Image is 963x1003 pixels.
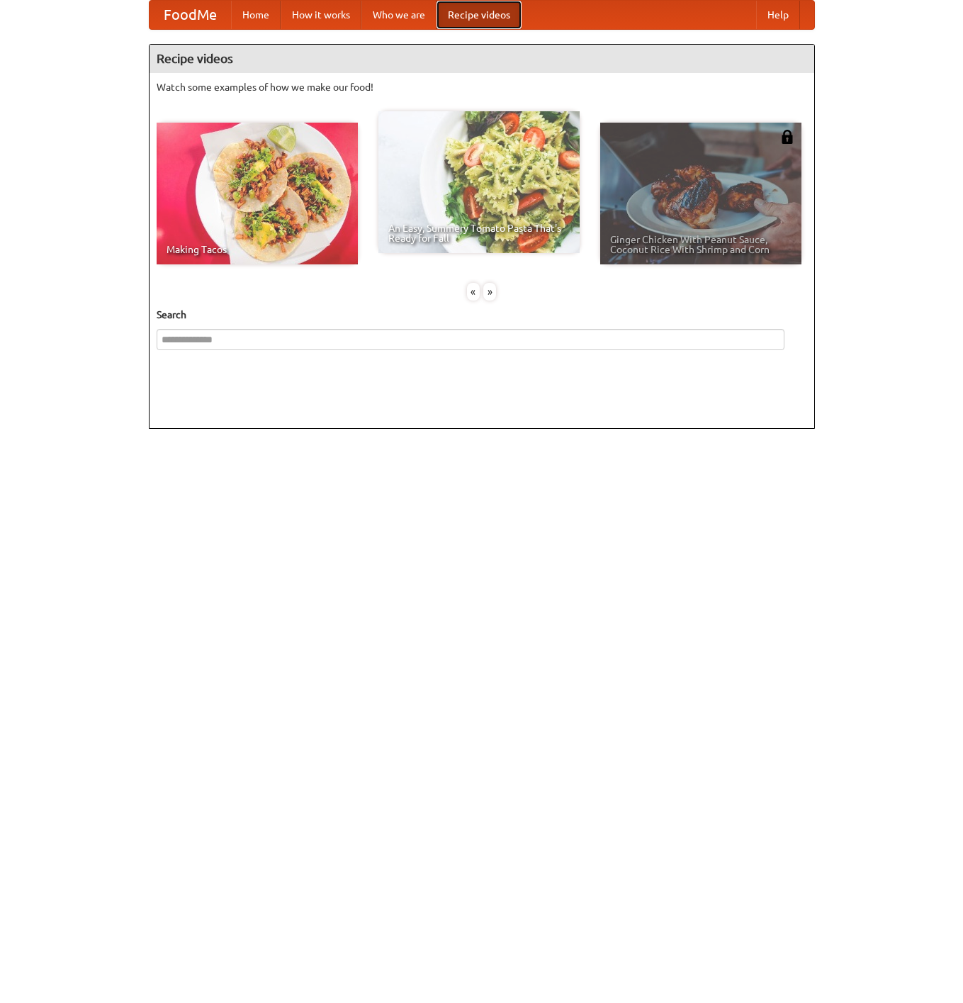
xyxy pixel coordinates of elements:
a: Home [231,1,281,29]
a: How it works [281,1,361,29]
p: Watch some examples of how we make our food! [157,80,807,94]
div: « [467,283,480,301]
img: 483408.png [780,130,794,144]
a: Making Tacos [157,123,358,264]
a: An Easy, Summery Tomato Pasta That's Ready for Fall [378,111,580,253]
a: Help [756,1,800,29]
span: An Easy, Summery Tomato Pasta That's Ready for Fall [388,223,570,243]
h5: Search [157,308,807,322]
a: Recipe videos [437,1,522,29]
span: Making Tacos [167,245,348,254]
a: Who we are [361,1,437,29]
h4: Recipe videos [150,45,814,73]
div: » [483,283,496,301]
a: FoodMe [150,1,231,29]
